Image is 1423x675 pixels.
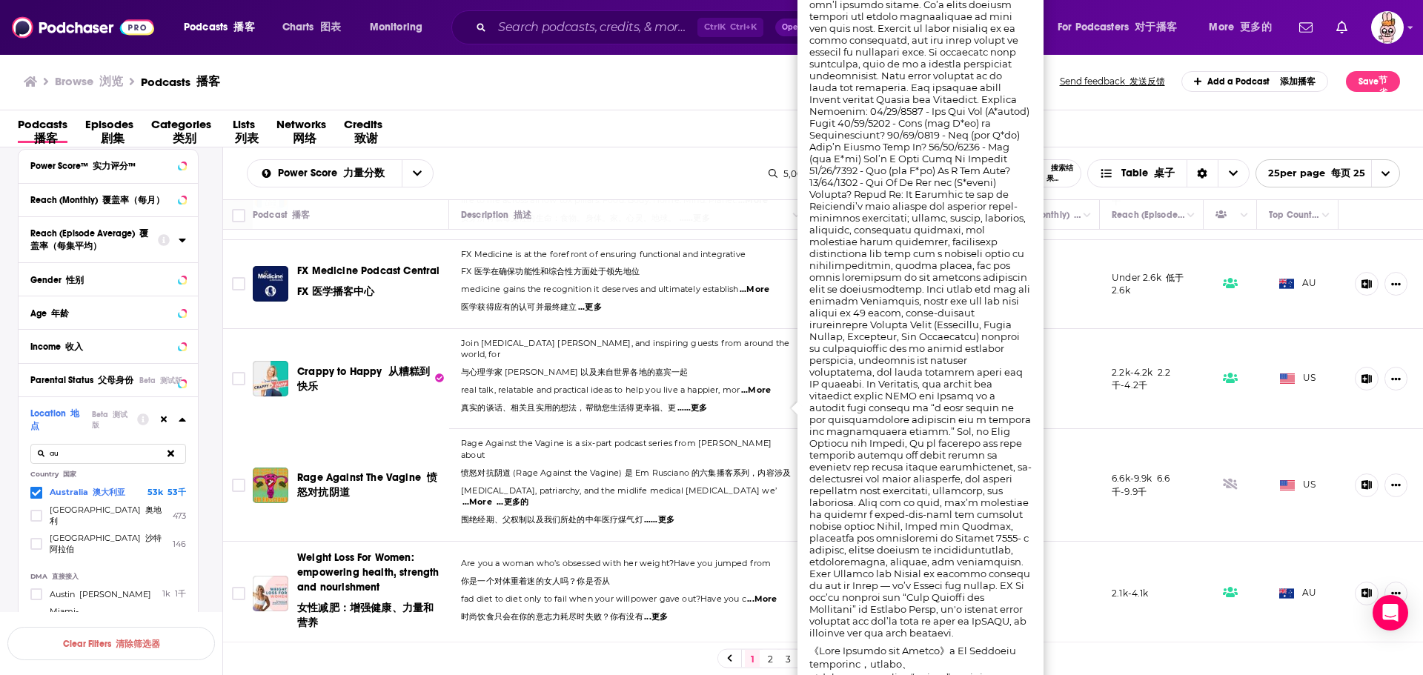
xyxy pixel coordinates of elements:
p: 6.6k-9.9k [1112,472,1192,497]
input: Search Location... [30,444,186,464]
span: Credits [344,113,382,143]
div: Has Guests [1215,206,1236,224]
span: Toggle select row [232,587,245,600]
button: Show More Button [1384,272,1407,296]
span: 围绝经期、父权制以及我们所处的中年医疗煤气灯 [461,514,643,525]
span: fad diet to diet only to fail when your willpower gave out?Have you c [461,593,746,604]
font: 女性减肥：增强健康、力量和营养 [297,602,434,629]
span: More [1209,17,1271,38]
span: ……更多 [644,514,674,526]
span: For Podcasters [1058,17,1177,38]
a: Lists 列表 [229,113,259,143]
a: Crappy to Happy 从糟糕到快乐 [297,364,444,393]
span: real talk, relatable and practical ideas to help you live a happier, mor [461,385,740,395]
button: Reach (Episode Average) 覆盖率（每集平均） [30,223,158,256]
font: 播客 [196,74,220,88]
span: Are you a woman who’s obsessed with her weight?Have you jumped from [461,558,771,586]
a: 1 [745,650,760,668]
button: open menu [402,160,433,187]
font: 剧集 [101,131,125,145]
button: Reach (Monthly) 覆盖率（每月） [30,190,186,210]
img: Weight Loss For Women: empowering health, strength and nourishment [253,576,288,611]
font: 53千 [167,487,186,497]
button: Show More Button [1384,473,1407,497]
span: Podcasts [184,17,255,38]
a: Charts 图表 [273,16,351,39]
span: Table [1121,168,1175,179]
span: [MEDICAL_DATA], patriarchy, and the midlife medical [MEDICAL_DATA] we’ [461,485,777,496]
h1: Podcasts [141,74,220,90]
img: Podchaser - Follow, Share and Rate Podcasts [12,13,154,41]
div: Age [30,307,173,320]
p: 2.1k-4.1k [1112,587,1149,599]
a: Networks 网络 [276,113,326,143]
span: [GEOGRAPHIC_DATA] [50,533,165,555]
span: [GEOGRAPHIC_DATA] [50,505,165,527]
div: Reach (Monthly) [30,194,173,207]
button: Column Actions [1182,207,1200,225]
span: ...更多 [578,302,602,313]
font: 播客 [292,210,310,220]
font: 图表 [320,21,341,33]
font: 发送反馈 [1130,76,1165,87]
font: 播客 [233,21,254,33]
img: User Profile [1371,11,1404,44]
a: Add a Podcast [1181,71,1329,92]
span: US [1280,478,1316,493]
span: 146 [173,539,186,549]
font: 对于播客 [1135,21,1177,33]
a: 2 [763,650,777,668]
span: Parental Status [30,374,133,387]
button: open menu [1048,16,1198,39]
img: FX Medicine Podcast Central [253,266,288,302]
font: ...更多的 [497,496,528,507]
span: ...More [747,593,777,605]
p: DMA [30,573,186,581]
font: 列表 [235,131,259,145]
img: Rage Against The Vagine [253,468,288,503]
a: Credits 致谢 [344,113,382,143]
font: 更多的 [1240,21,1271,33]
button: Send feedback 发送反馈 [1055,75,1170,89]
span: 真实的谈话、相关且实用的想法，帮助您生活得更幸福、更 [461,402,676,413]
span: Podcasts [18,113,67,143]
font: 类别 [173,131,196,145]
div: Power Score™ [30,160,173,173]
div: Beta [92,410,133,430]
div: Income [30,341,173,353]
font: 1千 [175,588,186,599]
button: Power Score™ 实力评分™ [30,156,186,176]
button: open menu [248,168,402,179]
span: Logged in as Nouel [1371,11,1404,44]
span: Ctrl K [697,18,763,37]
a: Podcasts 播客 [18,113,67,143]
a: Podcasts 播客 [141,74,220,90]
div: Search podcasts, credits, & more... [465,10,912,44]
input: Search podcasts, credits, & more... [492,16,698,39]
span: Rage Against The Vagine [297,471,437,499]
font: 愤怒对抗阴道 (Rage Against the Vagine) 是 Em Rusciano 的六集播客系列，内容涉及 [461,468,791,478]
span: Toggle select row [232,479,245,492]
font: 实力评分™ [93,161,136,171]
span: Episodes [85,113,133,143]
span: Australia [50,487,125,498]
h2: Choose List sort [247,159,434,187]
span: 25 per page [1256,162,1365,186]
span: Networks [276,113,326,143]
font: 桌子 [1154,167,1175,179]
font: 你是一个对体重着迷的女人吗？你是否从 [461,576,610,586]
div: Podcast [253,206,310,224]
div: Sort Direction [1187,160,1218,187]
span: 时尚饮食只会在你的意志力耗尽时失败？你有没有 [461,611,643,622]
font: Ctrl+K [730,21,757,32]
div: Beta [139,376,182,386]
font: 澳大利亚 [93,487,125,497]
span: ……更多 [677,402,708,414]
button: open menu [1198,16,1290,39]
div: Open Intercom Messenger [1373,595,1408,631]
span: ...More [741,385,771,396]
